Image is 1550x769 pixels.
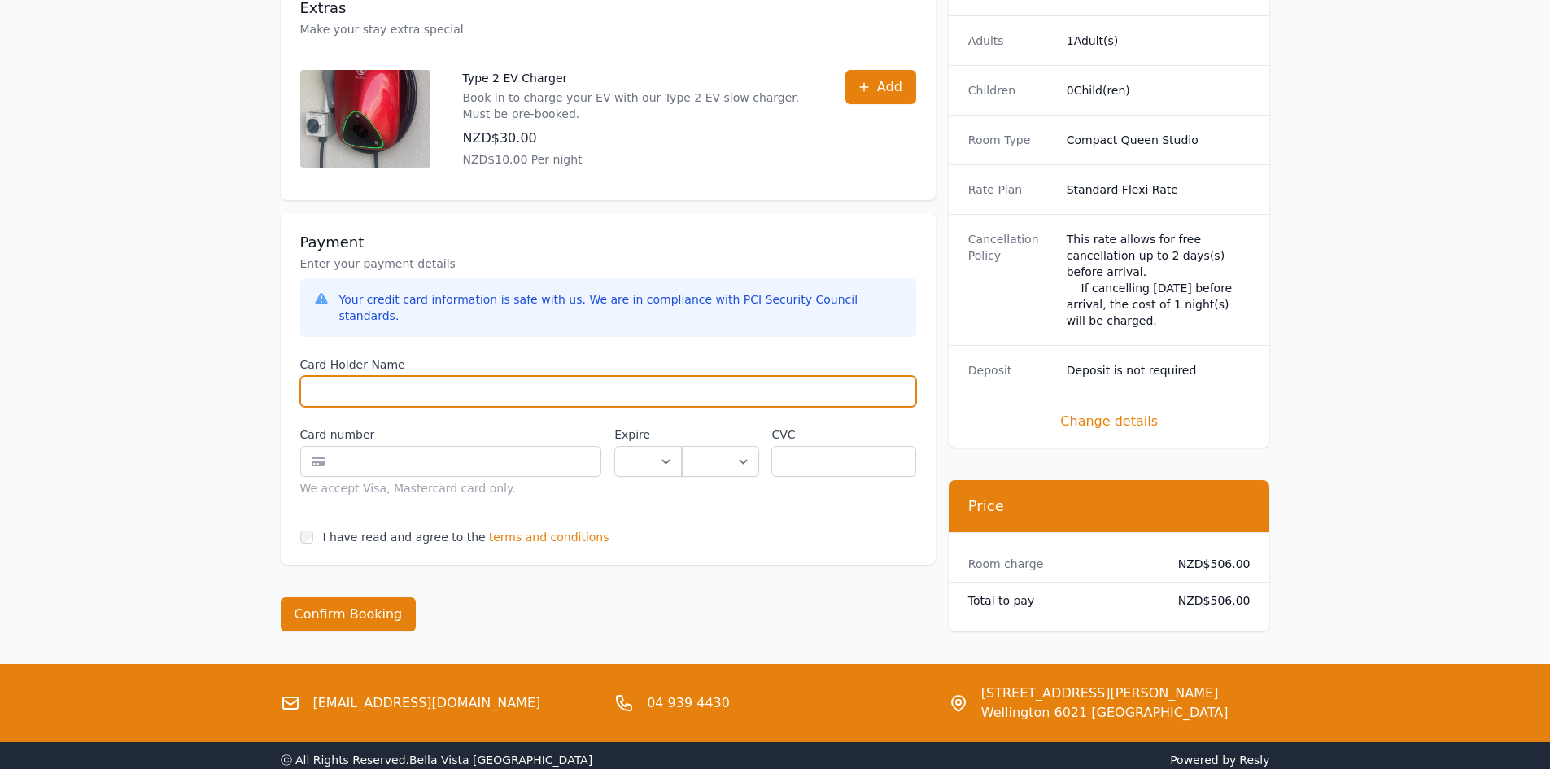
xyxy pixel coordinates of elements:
h3: Price [968,496,1251,516]
p: Enter your payment details [300,256,916,272]
span: terms and conditions [489,529,609,545]
label: I have read and agree to the [323,531,486,544]
a: Resly [1239,754,1269,767]
dt: Total to pay [968,592,1152,609]
span: [STREET_ADDRESS][PERSON_NAME] [981,684,1229,703]
label: . [682,426,758,443]
label: Card Holder Name [300,356,916,373]
span: Add [877,77,902,97]
dt: Room charge [968,556,1152,572]
dd: NZD$506.00 [1165,592,1251,609]
dt: Rate Plan [968,181,1054,198]
div: Your credit card information is safe with us. We are in compliance with PCI Security Council stan... [339,291,903,324]
dd: NZD$506.00 [1165,556,1251,572]
dt: Room Type [968,132,1054,148]
dd: 1 Adult(s) [1067,33,1251,49]
p: Type 2 EV Charger [463,70,813,86]
dd: Compact Queen Studio [1067,132,1251,148]
dd: 0 Child(ren) [1067,82,1251,98]
div: We accept Visa, Mastercard card only. [300,480,602,496]
label: Expire [614,426,682,443]
a: 04 939 4430 [647,693,730,713]
span: ⓒ All Rights Reserved. Bella Vista [GEOGRAPHIC_DATA] [281,754,593,767]
h3: Payment [300,233,916,252]
button: Add [845,70,916,104]
label: CVC [771,426,915,443]
dt: Cancellation Policy [968,231,1054,329]
a: [EMAIL_ADDRESS][DOMAIN_NAME] [313,693,541,713]
button: Confirm Booking [281,597,417,631]
dt: Deposit [968,362,1054,378]
dt: Children [968,82,1054,98]
img: Type 2 EV Charger [300,70,430,168]
label: Card number [300,426,602,443]
span: Powered by [782,752,1270,768]
dt: Adults [968,33,1054,49]
p: NZD$10.00 Per night [463,151,813,168]
dd: Deposit is not required [1067,362,1251,378]
span: Wellington 6021 [GEOGRAPHIC_DATA] [981,703,1229,723]
p: NZD$30.00 [463,129,813,148]
p: Book in to charge your EV with our Type 2 EV slow charger. Must be pre-booked. [463,90,813,122]
div: This rate allows for free cancellation up to 2 days(s) before arrival. If cancelling [DATE] befor... [1067,231,1251,329]
span: Change details [968,412,1251,431]
dd: Standard Flexi Rate [1067,181,1251,198]
p: Make your stay extra special [300,21,916,37]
